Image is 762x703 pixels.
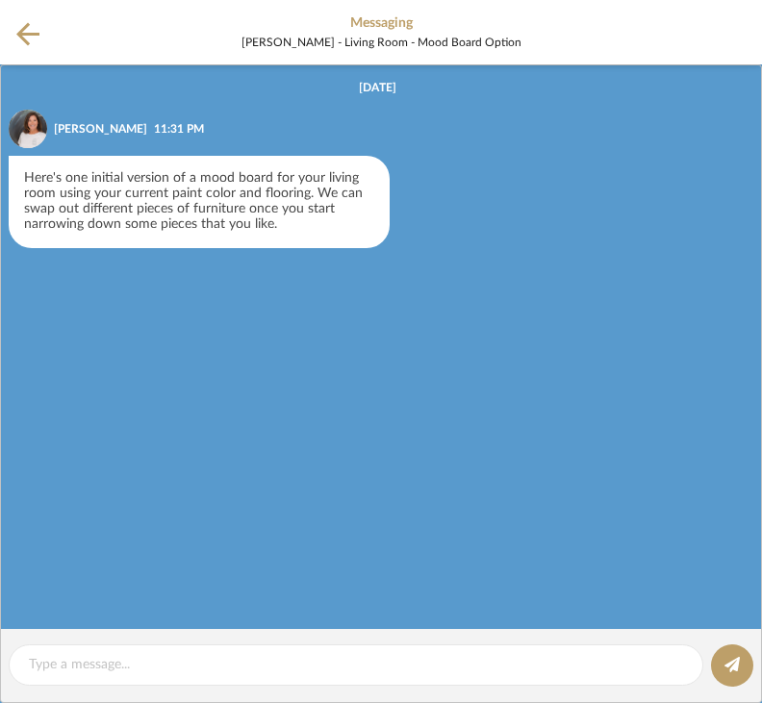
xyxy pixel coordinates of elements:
[9,110,47,148] img: 469f4fe9-1b62-4cef-abec-f5031b2da093.png
[9,156,390,248] div: Here's one initial version of a mood board for your living room using your current paint color an...
[350,15,413,32] span: Messaging
[241,36,521,49] span: [PERSON_NAME] - Living Room - Mood Board Option
[54,120,147,138] div: [PERSON_NAME]
[154,120,204,138] div: 11:31 PM
[359,81,396,94] div: [DATE]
